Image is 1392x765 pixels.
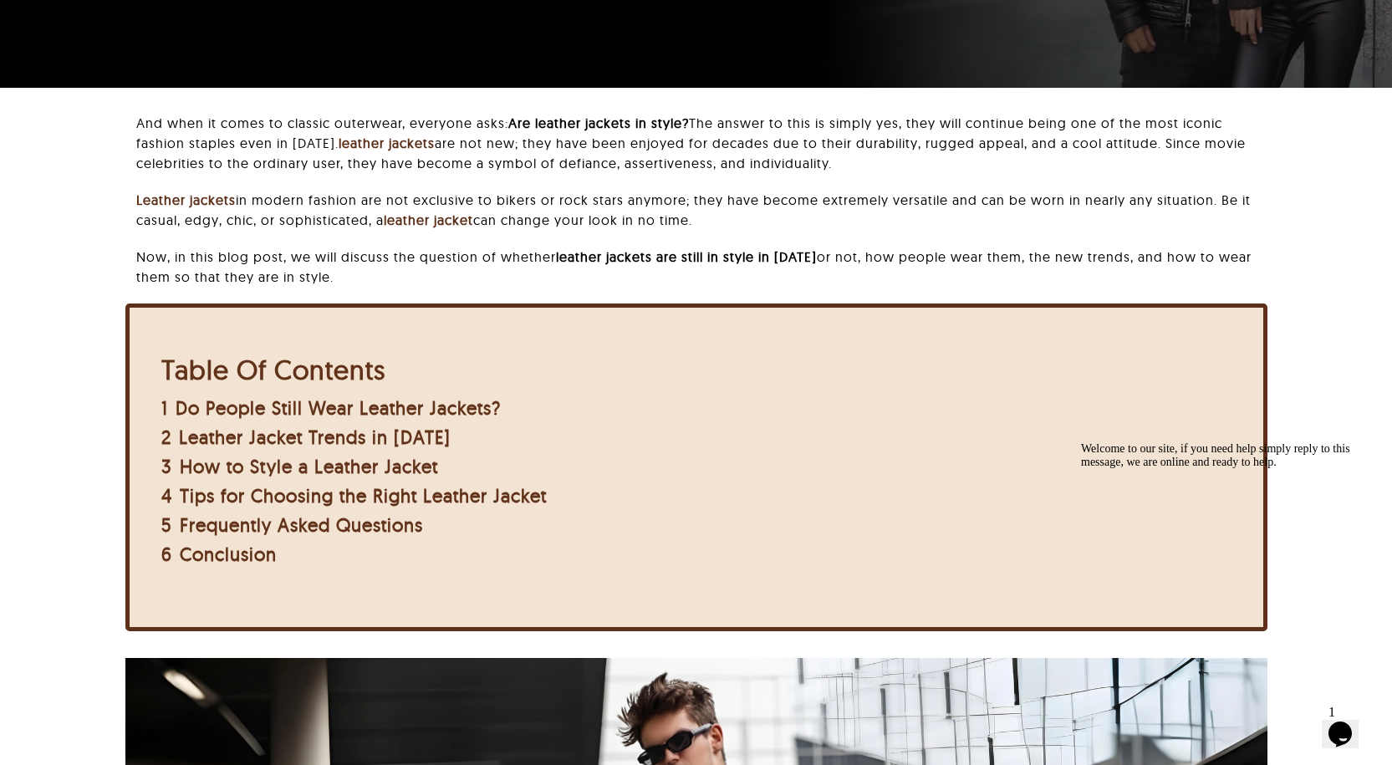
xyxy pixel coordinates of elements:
[384,212,473,228] a: leather jacket
[1074,436,1375,690] iframe: chat widget
[136,247,1267,287] p: Now, in this blog post, we will discuss the question of whether or not, how people wear them, the...
[136,190,1267,230] p: in modern fashion are not exclusive to bikers or rock stars anymore; they have become extremely v...
[161,426,171,449] span: 2
[161,396,501,420] a: 1 Do People Still Wear Leather Jackets?
[161,396,168,420] span: 1
[161,426,451,449] a: 2 Leather Jacket Trends in [DATE]
[180,543,277,566] span: Conclusion
[7,7,308,33] div: Welcome to our site, if you need help simply reply to this message, we are online and ready to help.
[508,115,689,131] b: Are leather jackets in style?
[161,484,547,507] a: 4 Tips for Choosing the Right Leather Jacket
[161,484,172,507] span: 4
[161,543,277,566] a: 6 Conclusion
[161,543,172,566] span: 6
[161,455,172,478] span: 3
[179,426,451,449] span: Leather Jacket Trends in [DATE]
[1322,698,1375,748] iframe: chat widget
[161,513,172,537] span: 5
[180,455,438,478] span: How to Style a Leather Jacket
[556,248,817,265] b: leather jackets are still in style in [DATE]
[161,455,438,478] a: 3 How to Style a Leather Jacket
[161,353,385,386] b: Table Of Contents
[7,7,276,33] span: Welcome to our site, if you need help simply reply to this message, we are online and ready to help.
[180,484,547,507] span: Tips for Choosing the Right Leather Jacket
[161,513,423,537] a: 5 Frequently Asked Questions
[136,113,1267,173] p: And when it comes to classic outerwear, everyone asks: The answer to this is simply yes, they wil...
[176,396,501,420] span: Do People Still Wear Leather Jackets?
[136,191,236,208] a: Leather jackets
[180,513,423,537] span: Frequently Asked Questions
[339,135,435,151] a: leather jackets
